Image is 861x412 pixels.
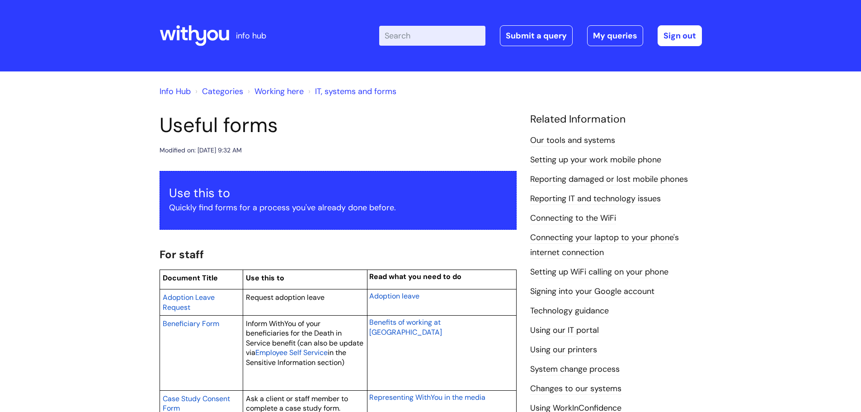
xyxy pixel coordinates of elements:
a: Using our printers [530,344,597,356]
a: IT, systems and forms [315,86,396,97]
a: Adoption Leave Request [163,292,215,313]
a: Signing into your Google account [530,286,654,298]
span: For staff [160,247,204,261]
span: Document Title [163,273,218,283]
span: Beneficiary Form [163,319,219,328]
a: Submit a query [500,25,573,46]
p: Quickly find forms for a process you've already done before. [169,200,507,215]
a: Working here [254,86,304,97]
span: Use this to [246,273,284,283]
a: My queries [587,25,643,46]
span: Representing WithYou in the media [369,393,485,402]
a: Categories [202,86,243,97]
span: Read what you need to do [369,272,461,281]
a: Connecting to the WiFi [530,213,616,224]
span: Inform WithYou of your beneficiaries for the Death in Service benefit (can also be update via [246,319,363,358]
a: Benefits of working at [GEOGRAPHIC_DATA] [369,317,442,337]
a: Changes to our systems [530,383,621,395]
span: in the Sensitive Information section) [246,348,346,367]
a: Technology guidance [530,305,609,317]
a: Our tools and systems [530,135,615,147]
span: Benefits of working at [GEOGRAPHIC_DATA] [369,317,442,337]
h3: Use this to [169,186,507,200]
span: Adoption Leave Request [163,293,215,312]
h4: Related Information [530,113,702,126]
a: Sign out [658,25,702,46]
div: Modified on: [DATE] 9:32 AM [160,145,242,156]
input: Search [379,26,485,46]
a: Setting up your work mobile phone [530,154,661,166]
li: Solution home [193,84,243,99]
a: Using our IT portal [530,325,599,336]
a: Info Hub [160,86,191,97]
a: Employee Self Service [255,347,328,358]
a: Adoption leave [369,290,419,301]
a: Representing WithYou in the media [369,392,485,403]
li: IT, systems and forms [306,84,396,99]
p: info hub [236,28,266,43]
span: Adoption leave [369,291,419,301]
a: Beneficiary Form [163,318,219,329]
span: Request adoption leave [246,293,325,302]
li: Working here [245,84,304,99]
a: Reporting IT and technology issues [530,193,661,205]
a: Setting up WiFi calling on your phone [530,266,668,278]
div: | - [379,25,702,46]
a: System change process [530,364,620,375]
h1: Useful forms [160,113,517,137]
a: Connecting your laptop to your phone's internet connection [530,232,679,258]
a: Reporting damaged or lost mobile phones [530,174,688,185]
